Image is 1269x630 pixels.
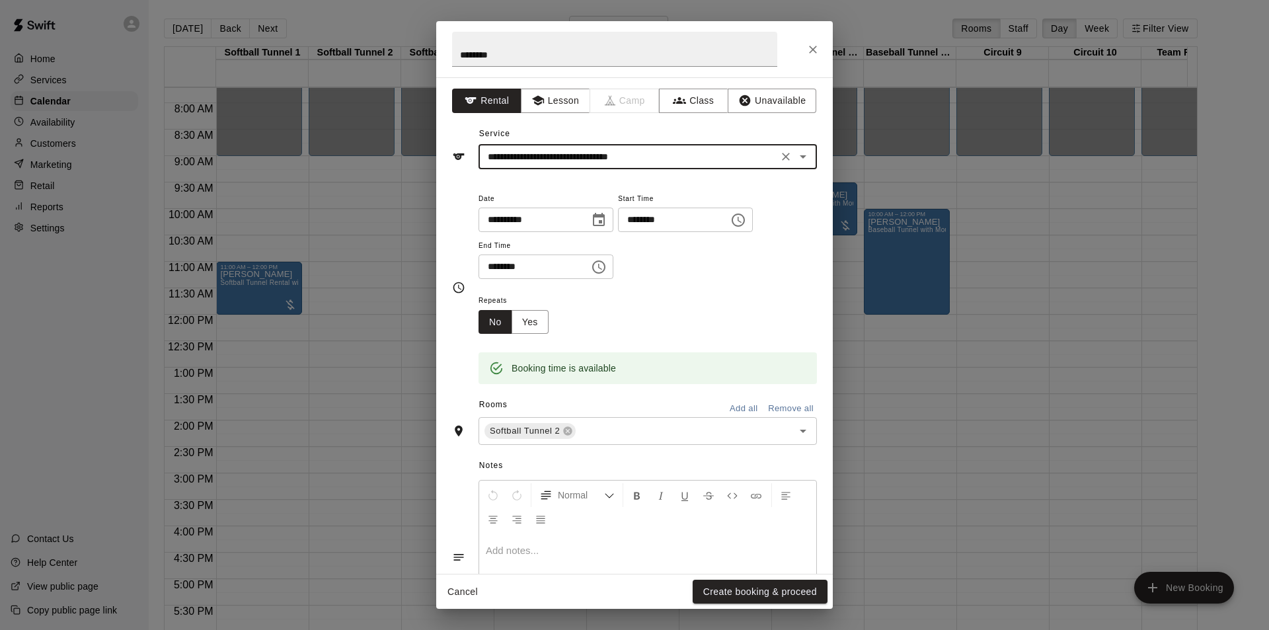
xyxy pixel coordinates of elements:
button: Format Strikethrough [697,483,720,507]
span: Normal [558,489,604,502]
span: Service [479,129,510,138]
span: Date [479,190,613,208]
svg: Service [452,150,465,163]
svg: Rooms [452,424,465,438]
button: Open [794,422,812,440]
button: Insert Link [745,483,767,507]
svg: Notes [452,551,465,564]
div: Softball Tunnel 2 [484,423,576,439]
button: Cancel [442,580,484,604]
button: Clear [777,147,795,166]
button: Right Align [506,507,528,531]
span: Start Time [618,190,753,208]
button: Create booking & proceed [693,580,827,604]
button: Format Underline [673,483,696,507]
button: Add all [722,399,765,419]
span: Softball Tunnel 2 [484,424,565,438]
div: Booking time is available [512,356,616,380]
button: Lesson [521,89,590,113]
button: Insert Code [721,483,744,507]
div: outlined button group [479,310,549,335]
button: Class [659,89,728,113]
button: Rental [452,89,521,113]
button: Formatting Options [534,483,620,507]
button: Format Italics [650,483,672,507]
button: Left Align [775,483,797,507]
span: End Time [479,237,613,255]
span: Camps can only be created in the Services page [590,89,660,113]
button: Close [801,38,825,61]
span: Notes [479,455,817,477]
button: Choose time, selected time is 10:00 AM [725,207,751,233]
button: Center Align [482,507,504,531]
span: Rooms [479,400,508,409]
button: Unavailable [728,89,816,113]
button: Yes [512,310,549,335]
button: Open [794,147,812,166]
button: Choose date, selected date is Aug 16, 2025 [586,207,612,233]
button: Undo [482,483,504,507]
button: Choose time, selected time is 10:30 AM [586,254,612,280]
span: Repeats [479,292,559,310]
button: Redo [506,483,528,507]
button: Remove all [765,399,817,419]
button: No [479,310,512,335]
button: Justify Align [529,507,552,531]
button: Format Bold [626,483,648,507]
svg: Timing [452,281,465,294]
